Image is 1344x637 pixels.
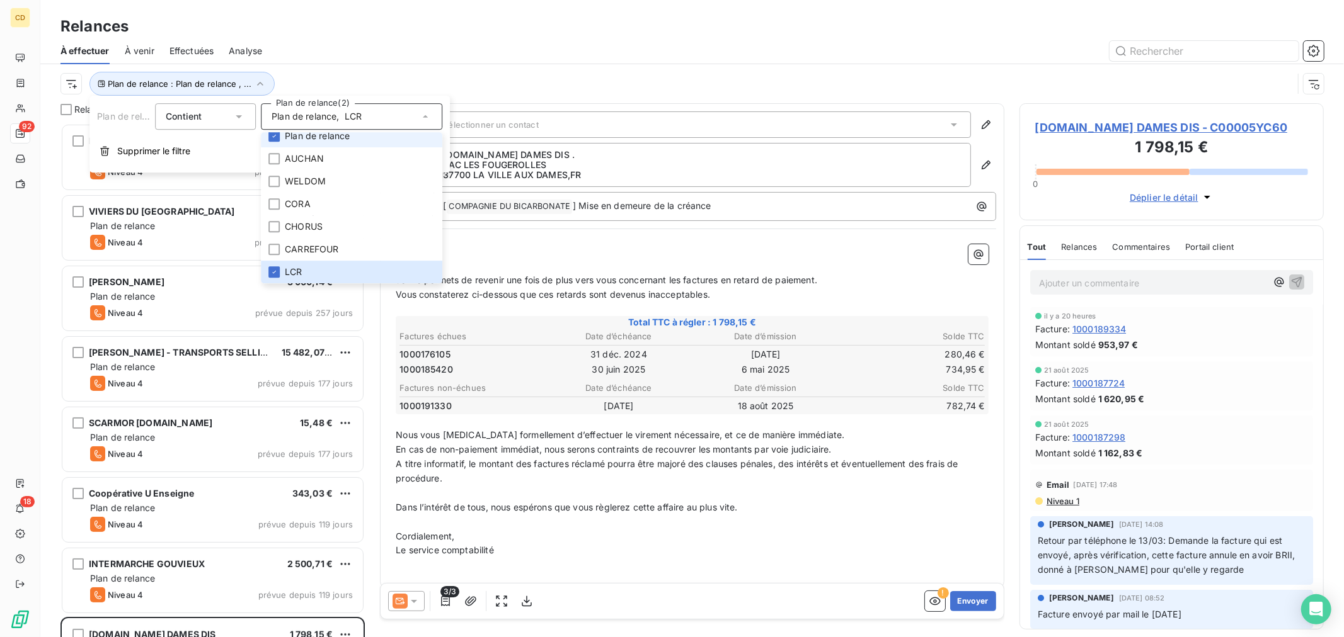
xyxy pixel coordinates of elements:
[169,45,214,57] span: Effectuées
[1049,592,1114,604] span: [PERSON_NAME]
[166,111,202,121] span: Contient
[20,496,35,507] span: 18
[396,429,844,440] span: Nous vous [MEDICAL_DATA] formellement d’effectuer le virement nécessaire, et ce de manière immédi...
[546,330,691,343] th: Date d’échéance
[108,237,143,247] span: Niveau 4
[19,121,35,132] span: 92
[1098,392,1145,405] span: 1 620,95 €
[950,591,996,611] button: Envoyer
[258,378,353,388] span: prévue depuis 177 jours
[1047,480,1070,490] span: Email
[396,531,454,541] span: Cordialement,
[1119,521,1164,528] span: [DATE] 14:08
[255,237,353,247] span: prévue depuis 283 jours
[443,160,960,170] p: ZAC LES FOUGEROLLES
[396,458,960,483] span: A titre informatif, le montant des factures réclamé pourra être majoré des clauses pénales, des i...
[300,417,333,428] span: 15,48 €
[1074,481,1118,488] span: [DATE] 17:48
[285,175,326,188] span: WELDOM
[573,200,711,211] span: ] Mise en demeure de la créance
[1098,338,1138,351] span: 953,97 €
[108,378,143,388] span: Niveau 4
[89,276,164,287] span: [PERSON_NAME]
[693,330,839,343] th: Date d’émission
[108,308,143,318] span: Niveau 4
[336,110,339,123] span: ,
[89,488,194,499] span: Coopérative U Enseigne
[125,45,154,57] span: À venir
[90,573,155,583] span: Plan de relance
[1119,594,1165,602] span: [DATE] 08:52
[272,110,336,123] span: Plan de relance
[447,200,572,214] span: COMPAGNIE DU BICARBONATE
[396,274,817,285] span: Je me permets de revenir une fois de plus vers vous concernant les factures en retard de paiement.
[1072,431,1126,444] span: 1000187298
[285,152,324,165] span: AUCHAN
[1061,242,1097,252] span: Relances
[108,590,143,600] span: Niveau 4
[440,586,459,597] span: 3/3
[1130,191,1198,204] span: Déplier le détail
[396,289,710,300] span: Vous constaterez ci-dessous que ces retards sont devenus inacceptables.
[10,609,30,629] img: Logo LeanPay
[285,220,323,233] span: CHORUS
[1126,190,1217,205] button: Déplier le détail
[90,291,155,302] span: Plan de relance
[1035,446,1096,459] span: Montant soldé
[258,449,353,459] span: prévue depuis 177 jours
[258,590,353,600] span: prévue depuis 119 jours
[255,308,353,318] span: prévue depuis 257 jours
[840,363,985,376] td: 734,95 €
[1035,338,1096,351] span: Montant soldé
[108,449,143,459] span: Niveau 4
[1028,242,1047,252] span: Tout
[1035,119,1308,136] span: [DOMAIN_NAME] DAMES DIS - C00005YC60
[60,123,365,637] div: grid
[117,145,190,157] span: Supprimer le filtre
[89,417,212,428] span: SCARMOR [DOMAIN_NAME]
[1049,519,1114,530] span: [PERSON_NAME]
[399,348,451,361] span: 1000176105
[74,103,112,116] span: Relances
[89,72,275,96] button: Plan de relance : Plan de relance , ...
[90,502,155,513] span: Plan de relance
[60,45,110,57] span: À effectuer
[1072,376,1125,390] span: 1000187724
[1038,609,1181,619] span: Facture envoyé par mail le [DATE]
[399,363,453,376] span: 1000185420
[398,316,987,329] span: Total TTC à régler : 1 798,15 €
[1035,136,1308,161] h3: 1 798,15 €
[97,111,162,121] span: Plan de relance
[89,558,205,569] span: INTERMARCHE GOUVIEUX
[1035,376,1070,390] span: Facture :
[1045,496,1079,506] span: Niveau 1
[840,347,985,361] td: 280,46 €
[89,135,209,146] span: PUENTES [PERSON_NAME]
[396,502,737,512] span: Dans l’intérêt de tous, nous espérons que vous règlerez cette affaire au plus vite.
[396,544,493,555] span: Le service comptabilité
[840,330,985,343] th: Solde TTC
[396,444,831,454] span: En cas de non-paiement immédiat, nous serons contraints de recouvrer les montants par voie judici...
[282,347,333,358] span: 15 482,07 €
[1033,179,1038,189] span: 0
[1113,242,1171,252] span: Commentaires
[399,381,544,395] th: Factures non-échues
[292,488,333,499] span: 343,03 €
[89,206,234,217] span: VIVIERS DU [GEOGRAPHIC_DATA]
[285,130,350,142] span: Plan de relance
[546,399,691,413] td: [DATE]
[840,399,985,413] td: 782,74 €
[90,432,155,443] span: Plan de relance
[108,519,143,529] span: Niveau 4
[90,361,155,372] span: Plan de relance
[443,200,446,211] span: [
[693,381,839,395] th: Date d’émission
[1044,420,1089,428] span: 21 août 2025
[287,558,333,569] span: 2 500,71 €
[1035,431,1070,444] span: Facture :
[258,519,353,529] span: prévue depuis 119 jours
[546,347,691,361] td: 31 déc. 2024
[443,120,538,130] span: Sélectionner un contact
[1035,322,1070,335] span: Facture :
[1098,446,1143,459] span: 1 162,83 €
